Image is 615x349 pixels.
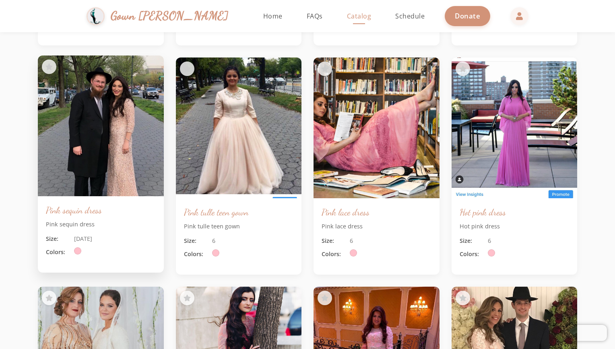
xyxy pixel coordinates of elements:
[460,250,484,259] span: Colors:
[307,12,323,21] span: FAQs
[460,222,570,231] p: Hot pink dress
[322,236,346,245] span: Size:
[347,12,371,21] span: Catalog
[455,11,480,21] span: Donate
[74,234,92,243] span: [DATE]
[460,236,484,245] span: Size:
[558,325,607,341] iframe: Chatra live chat
[184,250,208,259] span: Colors:
[46,234,70,243] span: Size:
[46,220,156,229] p: Pink sequin dress
[111,7,229,25] span: Gown [PERSON_NAME]
[445,6,490,26] a: Donate
[460,206,570,218] h3: Hot pink dress
[350,236,353,245] span: 6
[322,222,431,231] p: Pink lace dress
[452,57,578,198] img: Hot pink dress
[87,5,237,27] a: Gown [PERSON_NAME]
[314,57,440,198] img: Pink lace dress
[35,52,167,200] img: Pink sequin dress
[184,206,294,218] h3: Pink tulle teen gown
[322,250,346,259] span: Colors:
[488,236,491,245] span: 6
[46,204,156,216] h3: Pink sequin dress
[322,206,431,218] h3: Pink lace dress
[212,236,215,245] span: 6
[263,12,283,21] span: Home
[395,12,425,21] span: Schedule
[184,236,208,245] span: Size:
[176,57,302,198] img: Pink tulle teen gown
[87,7,105,25] img: Gown Gmach Logo
[46,248,70,257] span: Colors:
[184,222,294,231] p: Pink tulle teen gown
